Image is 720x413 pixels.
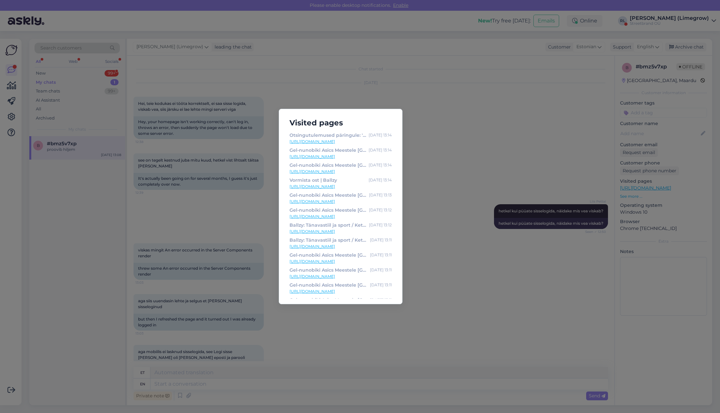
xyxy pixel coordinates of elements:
div: Gel-nunobiki Asics Meestele [GEOGRAPHIC_DATA] | Ballzy [289,162,366,169]
div: [DATE] 13:14 [369,162,392,169]
a: [URL][DOMAIN_NAME] [289,229,392,235]
a: [URL][DOMAIN_NAME] [289,244,392,249]
div: Gel-nunobiki Asics Meestele [GEOGRAPHIC_DATA] | Ballzy [289,192,366,199]
div: Otsingutulemused päringule: 'gel nunobiki' [289,132,366,139]
h5: Visited pages [284,117,397,129]
div: [DATE] 13:12 [369,206,392,214]
a: [URL][DOMAIN_NAME] [289,184,392,190]
a: [URL][DOMAIN_NAME] [289,214,392,220]
a: [URL][DOMAIN_NAME] [289,154,392,160]
div: Gel-nunobiki Asics Meestele [GEOGRAPHIC_DATA] | Ballzy [289,266,367,274]
a: [URL][DOMAIN_NAME] [289,169,392,175]
div: Gel-nunobiki Asics Meestele [GEOGRAPHIC_DATA] | Ballzy [289,296,367,304]
a: [URL][DOMAIN_NAME] [289,199,392,205]
div: [DATE] 13:11 [370,266,392,274]
div: [DATE] 13:13 [369,192,392,199]
div: [DATE] 13:12 [369,221,392,229]
div: [DATE] 13:14 [369,147,392,154]
div: Gel-nunobiki Asics Meestele [GEOGRAPHIC_DATA] | Ballzy [289,147,366,154]
div: Ballzy: Tänavastiil ja sport / Ketsid, riided, aksessuaarid [289,221,366,229]
div: Ballzy: Tänavastiil ja sport / Ketsid, riided, aksessuaarid [289,236,367,244]
div: Vormista ost | Ballzy [289,177,337,184]
div: [DATE] 13:11 [370,296,392,304]
div: [DATE] 13:14 [369,132,392,139]
a: [URL][DOMAIN_NAME] [289,259,392,264]
div: [DATE] 13:14 [369,177,392,184]
a: [URL][DOMAIN_NAME] [289,289,392,294]
div: [DATE] 13:11 [370,251,392,259]
div: Gel-nunobiki Asics Meestele [GEOGRAPHIC_DATA] | Ballzy [289,251,367,259]
a: [URL][DOMAIN_NAME] [289,274,392,279]
a: [URL][DOMAIN_NAME] [289,139,392,145]
div: [DATE] 13:11 [370,236,392,244]
div: [DATE] 13:11 [370,281,392,289]
div: Gel-nunobiki Asics Meestele [GEOGRAPHIC_DATA] | Ballzy [289,206,366,214]
div: Gel-nunobiki Asics Meestele [GEOGRAPHIC_DATA] | Ballzy [289,281,367,289]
